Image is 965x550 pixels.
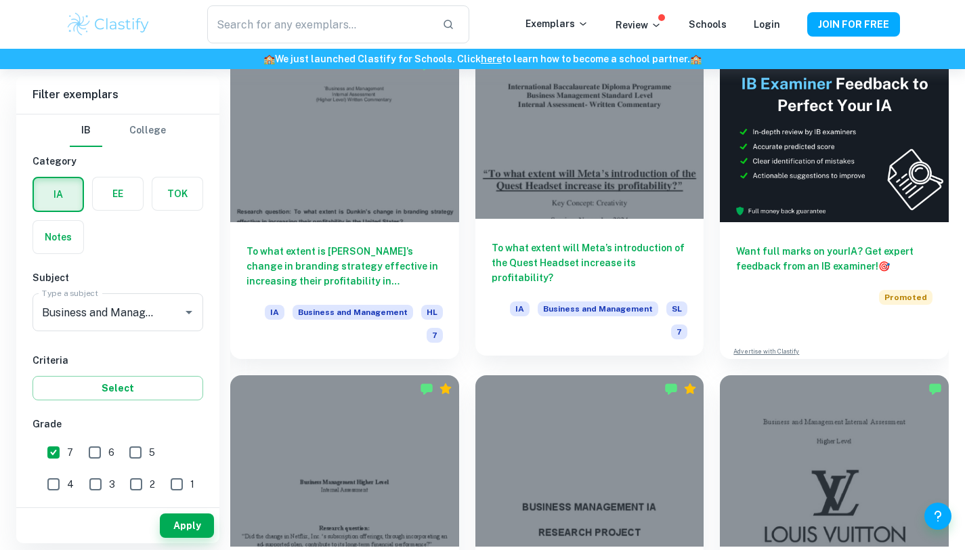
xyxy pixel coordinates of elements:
[526,16,588,31] p: Exemplars
[427,328,443,343] span: 7
[246,244,443,289] h6: To what extent is [PERSON_NAME]’s change in branding strategy effective in increasing their profi...
[924,503,951,530] button: Help and Feedback
[720,51,949,359] a: Want full marks on yourIA? Get expert feedback from an IB examiner!PromotedAdvertise with Clastify
[421,305,443,320] span: HL
[736,244,932,274] h6: Want full marks on your IA ? Get expert feedback from an IB examiner!
[67,445,73,460] span: 7
[33,221,83,253] button: Notes
[109,477,115,492] span: 3
[475,51,704,359] a: To what extent will Meta’s introduction of the Quest Headset increase its profitability?IABusines...
[439,58,452,71] div: Premium
[149,445,155,460] span: 5
[230,51,459,359] a: To what extent is [PERSON_NAME]’s change in branding strategy effective in increasing their profi...
[720,51,949,222] img: Thumbnail
[42,287,98,299] label: Type a subject
[207,5,431,43] input: Search for any exemplars...
[3,51,962,66] h6: We just launched Clastify for Schools. Click to learn how to become a school partner.
[492,240,688,285] h6: To what extent will Meta’s introduction of the Quest Headset increase its profitability?
[33,376,203,400] button: Select
[510,301,530,316] span: IA
[538,301,658,316] span: Business and Management
[754,19,780,30] a: Login
[190,477,194,492] span: 1
[664,382,678,396] img: Marked
[683,382,697,396] div: Premium
[481,54,502,64] a: here
[293,305,413,320] span: Business and Management
[67,477,74,492] span: 4
[16,76,219,114] h6: Filter exemplars
[666,301,687,316] span: SL
[878,261,890,272] span: 🎯
[179,303,198,322] button: Open
[150,477,155,492] span: 2
[34,178,83,211] button: IA
[420,382,433,396] img: Marked
[93,177,143,210] button: EE
[879,290,932,305] span: Promoted
[689,19,727,30] a: Schools
[33,270,203,285] h6: Subject
[160,513,214,538] button: Apply
[263,54,275,64] span: 🏫
[70,114,102,147] button: IB
[129,114,166,147] button: College
[33,417,203,431] h6: Grade
[33,353,203,368] h6: Criteria
[807,12,900,37] button: JOIN FOR FREE
[928,382,942,396] img: Marked
[733,347,799,356] a: Advertise with Clastify
[33,154,203,169] h6: Category
[66,11,152,38] img: Clastify logo
[108,445,114,460] span: 6
[152,177,202,210] button: TOK
[616,18,662,33] p: Review
[690,54,702,64] span: 🏫
[265,305,284,320] span: IA
[439,382,452,396] div: Premium
[70,114,166,147] div: Filter type choice
[671,324,687,339] span: 7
